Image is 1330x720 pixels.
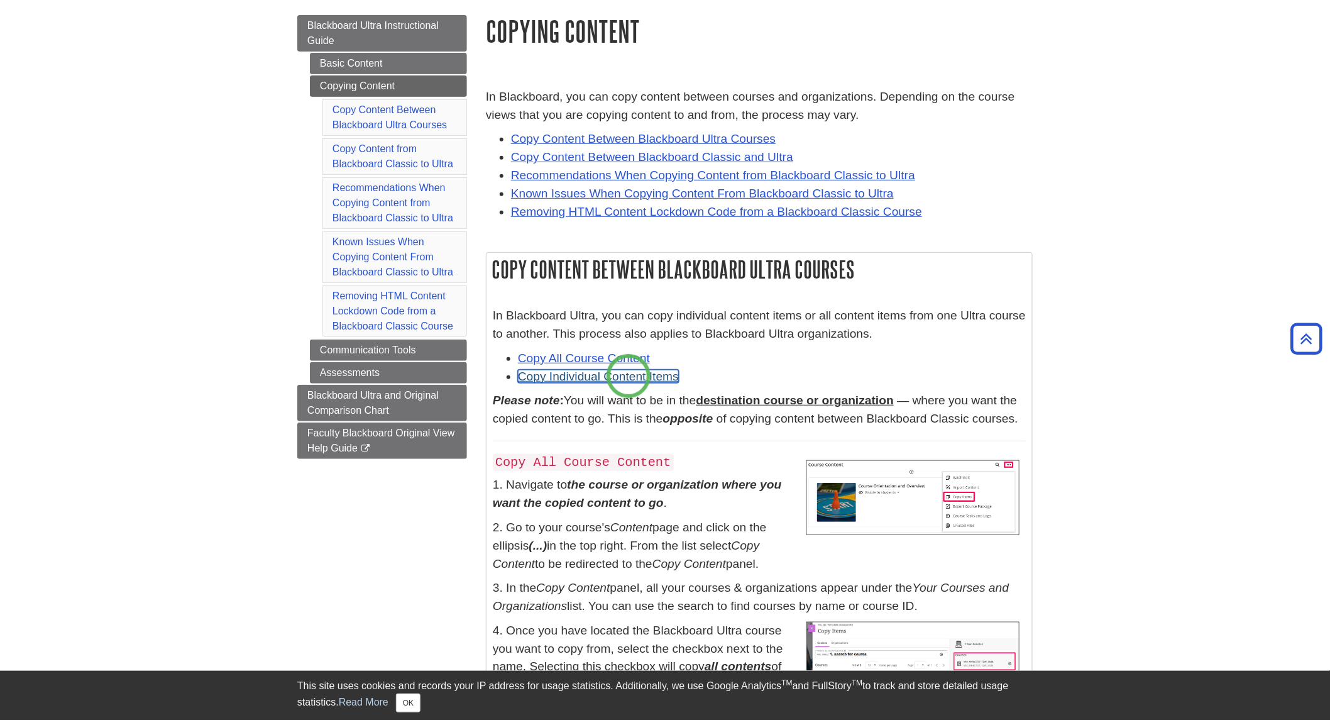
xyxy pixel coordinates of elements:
[396,694,420,712] button: Close
[493,519,1026,573] p: 2. Go to your course's page and click on the ellipsis in the top right. From the list select to b...
[307,428,454,453] span: Faculty Blackboard Original View Help Guide
[332,182,453,223] a: Recommendations When Copying Content from Blackboard Classic to Ultra
[493,622,1026,712] p: 4. Once you have located the Blackboard Ultra course you want to copy from, select the checkbox n...
[652,557,726,570] em: Copy Content
[307,390,439,416] span: Blackboard Ultra and Original Comparison Chart
[297,385,467,421] a: Blackboard Ultra and Original Comparison Chart
[493,394,560,407] em: Please note
[493,454,674,471] code: Copy All Course Content
[297,678,1033,712] div: This site uses cookies and records your IP address for usage statistics. Additionally, we use Goo...
[696,394,894,407] u: destination course or organization
[486,15,1033,47] h1: Copying Content
[493,394,564,407] strong: :
[332,236,453,277] a: Known Issues When Copying Content From Blackboard Classic to Ultra
[486,88,1033,125] p: In Blackboard, you can copy content between courses and organizations. Depending on the course vi...
[663,412,713,425] strong: opposite
[307,20,439,46] span: Blackboard Ultra Instructional Guide
[486,253,1032,286] h2: Copy Content Between Blackboard Ultra Courses
[297,15,467,52] a: Blackboard Ultra Instructional Guide
[493,579,1026,616] p: 3. In the panel, all your courses & organizations appear under the list. You can use the search t...
[511,132,776,145] a: Copy Content Between Blackboard Ultra Courses
[493,476,1026,512] p: 1. Navigate to .
[493,478,782,509] strong: the course or organization where you want the copied content to go
[297,15,467,459] div: Guide Page Menu
[310,53,467,74] a: Basic Content
[493,539,759,570] em: Copy Content
[610,521,652,534] em: Content
[529,539,547,552] em: (...)
[852,678,862,687] sup: TM
[511,187,894,200] a: Known Issues When Copying Content From Blackboard Classic to Ultra
[518,370,679,383] a: Copy Individual Content Items
[705,660,772,673] strong: all contents
[310,340,467,361] a: Communication Tools
[781,678,792,687] sup: TM
[511,205,922,218] a: Removing HTML Content Lockdown Code from a Blackboard Classic Course
[361,445,371,453] i: This link opens in a new window
[332,143,453,169] a: Copy Content from Blackboard Classic to Ultra
[332,104,447,130] a: Copy Content Between Blackboard Ultra Courses
[310,75,467,97] a: Copying Content
[493,392,1026,428] p: You will want to be in the — where you want the copied content to go. This is the of copying cont...
[332,291,453,331] a: Removing HTML Content Lockdown Code from a Blackboard Classic Course
[511,150,793,163] a: Copy Content Between Blackboard Classic and Ultra
[339,697,388,707] a: Read More
[310,362,467,384] a: Assessments
[493,307,1026,343] p: In Blackboard Ultra, you can copy individual content items or all content items from one Ultra co...
[1287,330,1327,347] a: Back to Top
[297,423,467,459] a: Faculty Blackboard Original View Help Guide
[536,581,610,594] em: Copy Content
[518,352,650,365] a: Copy All Course Content
[511,169,915,182] a: Recommendations When Copying Content from Blackboard Classic to Ultra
